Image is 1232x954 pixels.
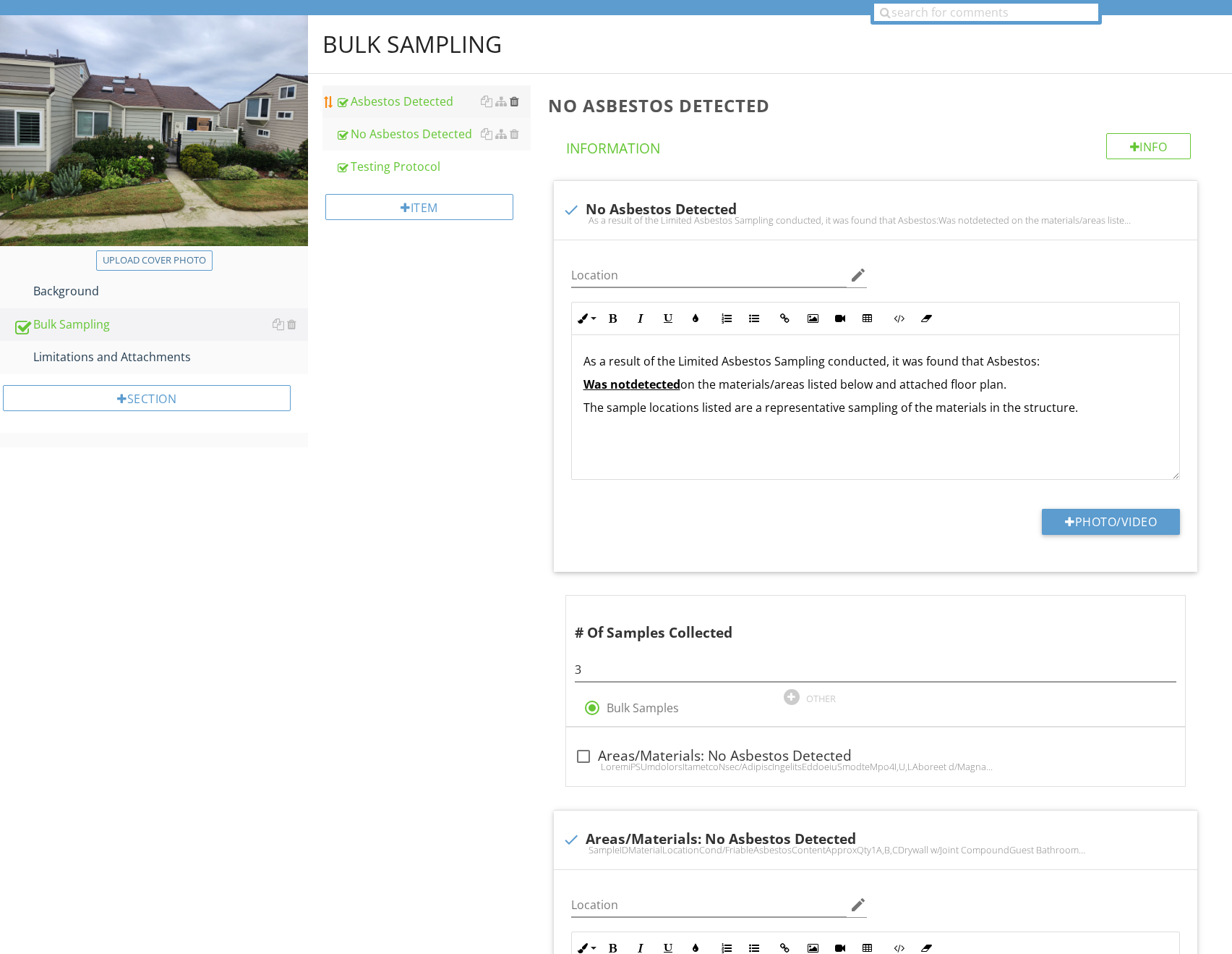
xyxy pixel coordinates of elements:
[583,376,1168,393] p: on the materials/areas listed below and attached floor plan.
[583,376,630,392] u: Was not
[575,601,1147,643] div: # Of Samples Collected
[96,250,213,271] button: Upload cover photo
[583,353,1168,370] p: As a result of the Limited Asbestos Sampling conducted, it was found that Asbestos:
[575,761,1177,772] div: LoremiPSUmdolorsItametcoNsec/AdipiscIngelitsEddoeiuSmodteMpo4I,U,LAboreet d/Magna AliquaenImadmIn...
[599,305,627,332] button: Bold (Ctrl+B)
[335,93,531,110] div: Asbestos Detected
[13,316,308,334] div: Bulk Sampling
[826,305,854,332] button: Insert Video
[850,266,867,284] i: edit
[1106,133,1192,159] div: Info
[562,214,1189,226] div: As a result of the Limited Asbestos Sampling conducted, it was found that Asbestos:Was notdetecte...
[874,4,1098,21] input: search for comments
[740,305,768,332] button: Unordered List
[713,305,740,332] button: Ordered List
[325,194,513,220] div: Item
[335,158,531,175] div: Testing Protocol
[850,896,867,913] i: edit
[566,133,1192,158] h4: Information
[607,701,679,715] label: Bulk Samples
[771,305,799,332] button: Insert Link (Ctrl+K)
[335,125,531,143] div: No Asbestos Detected
[583,399,1168,416] p: The sample locations listed are a representative sampling of the materials in the structure.
[572,305,599,332] button: Inline Style
[682,305,709,332] button: Colors
[562,844,1189,856] div: SampleIDMaterialLocationCond/FriableAsbestosContentApproxQty1A,B,CDrywall w/Joint CompoundGuest B...
[654,305,682,332] button: Underline (Ctrl+U)
[912,305,940,332] button: Clear Formatting
[3,385,291,411] div: Section
[13,348,308,367] div: Limitations and Attachments
[571,263,847,287] input: Location
[854,305,881,332] button: Insert Table
[103,253,206,268] div: Upload cover photo
[575,658,1177,682] input: #
[630,376,680,392] u: detected
[571,893,847,917] input: Location
[13,282,308,301] div: Background
[806,693,836,704] div: OTHER
[627,305,654,332] button: Italic (Ctrl+I)
[799,305,826,332] button: Insert Image (Ctrl+P)
[1042,509,1180,535] button: Photo/Video
[322,30,502,59] div: Bulk Sampling
[885,305,912,332] button: Code View
[548,96,1210,115] h3: No Asbestos Detected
